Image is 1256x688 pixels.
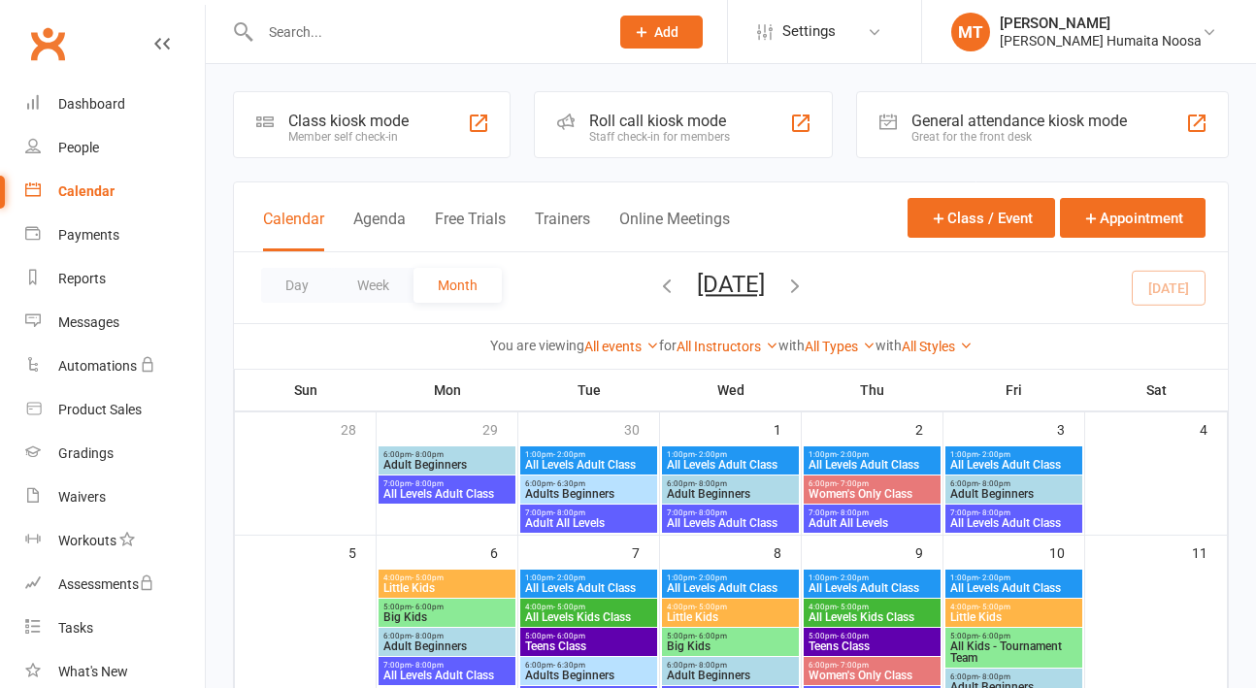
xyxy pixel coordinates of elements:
button: Week [333,268,413,303]
span: 4:00pm [808,603,937,611]
div: 30 [624,412,659,444]
span: - 8:00pm [412,450,444,459]
span: - 6:30pm [553,661,585,670]
span: - 8:00pm [695,479,727,488]
strong: You are viewing [490,338,584,353]
span: - 6:00pm [978,632,1010,640]
div: MT [951,13,990,51]
span: 1:00pm [524,573,653,582]
a: Calendar [25,170,205,213]
span: - 8:00pm [978,672,1010,681]
span: All Levels Adult Class [382,670,512,681]
span: - 6:00pm [412,603,444,611]
span: Women's Only Class [808,488,937,500]
span: All Levels Adult Class [666,582,795,594]
span: Little Kids [666,611,795,623]
button: [DATE] [697,271,765,298]
span: - 8:00pm [978,479,1010,488]
span: - 5:00pm [412,573,444,582]
span: - 7:00pm [837,479,869,488]
a: Automations [25,344,205,388]
span: 1:00pm [666,450,795,459]
span: 4:00pm [524,603,653,611]
span: All Levels Adult Class [666,517,795,529]
div: General attendance kiosk mode [911,112,1127,130]
span: 1:00pm [808,450,937,459]
a: All events [584,339,659,354]
div: Member self check-in [288,130,409,144]
span: 4:00pm [666,603,795,611]
span: Adult All Levels [808,517,937,529]
button: Calendar [263,210,324,251]
span: - 8:00pm [412,479,444,488]
div: People [58,140,99,155]
span: - 2:00pm [695,573,727,582]
span: Big Kids [382,611,512,623]
span: - 5:00pm [978,603,1010,611]
a: Clubworx [23,19,72,68]
a: Assessments [25,563,205,606]
span: - 2:00pm [978,573,1010,582]
div: Workouts [58,533,116,548]
div: 7 [632,536,659,568]
div: What's New [58,664,128,679]
div: 3 [1057,412,1084,444]
button: Appointment [1060,198,1206,238]
span: 6:00pm [949,672,1078,681]
span: All Levels Adult Class [524,459,653,471]
div: 1 [774,412,801,444]
span: 1:00pm [524,450,653,459]
span: - 5:00pm [553,603,585,611]
strong: for [659,338,677,353]
div: 29 [482,412,517,444]
span: 1:00pm [808,573,937,582]
span: All Levels Adult Class [808,459,937,471]
span: Adults Beginners [524,670,653,681]
div: Calendar [58,183,115,199]
span: - 8:00pm [695,508,727,517]
div: 2 [915,412,942,444]
span: - 2:00pm [837,573,869,582]
span: 1:00pm [949,573,1078,582]
a: Gradings [25,432,205,475]
div: 28 [341,412,376,444]
div: 5 [348,536,376,568]
span: 7:00pm [949,508,1078,517]
span: 6:00pm [524,479,653,488]
span: Adult Beginners [666,670,795,681]
a: Waivers [25,475,205,519]
strong: with [778,338,805,353]
span: All Levels Adult Class [949,582,1078,594]
span: - 8:00pm [978,508,1010,517]
div: Reports [58,271,106,286]
span: - 6:00pm [695,632,727,640]
span: Big Kids [666,640,795,652]
span: Women's Only Class [808,670,937,681]
span: - 2:00pm [837,450,869,459]
button: Class / Event [908,198,1055,238]
a: Tasks [25,606,205,650]
span: 5:00pm [949,632,1078,640]
span: - 6:00pm [553,632,585,640]
span: 7:00pm [524,508,653,517]
span: All Levels Adult Class [808,582,937,594]
span: 5:00pm [666,632,795,640]
div: [PERSON_NAME] Humaita Noosa [1000,32,1202,49]
a: All Styles [902,339,973,354]
span: 6:00pm [666,661,795,670]
span: 7:00pm [382,479,512,488]
button: Trainers [535,210,590,251]
div: Tasks [58,620,93,636]
div: Messages [58,314,119,330]
span: 7:00pm [666,508,795,517]
span: 6:00pm [524,661,653,670]
span: 6:00pm [382,632,512,640]
div: 9 [915,536,942,568]
span: Adult Beginners [382,640,512,652]
span: 1:00pm [949,450,1078,459]
span: 5:00pm [382,603,512,611]
strong: with [876,338,902,353]
div: 4 [1200,412,1227,444]
span: 5:00pm [524,632,653,640]
span: - 8:00pm [837,508,869,517]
